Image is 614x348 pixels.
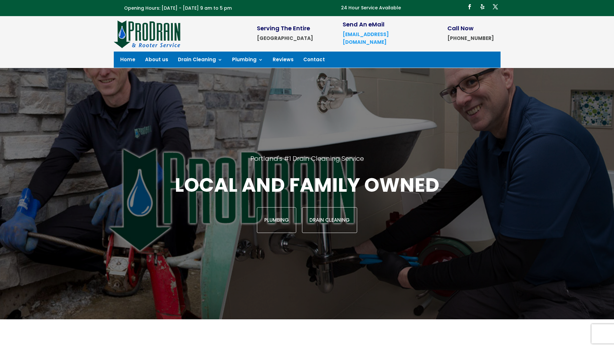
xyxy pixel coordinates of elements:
[490,2,501,12] a: Follow on X
[257,35,313,42] strong: [GEOGRAPHIC_DATA]
[80,154,534,172] h2: Portland's #1 Drain Cleaning Service
[114,19,181,48] img: site-logo-100h
[120,57,135,64] a: Home
[447,35,494,42] strong: [PHONE_NUMBER]
[124,5,232,11] span: Opening Hours: [DATE] - [DATE] 9 am to 5 pm
[343,20,385,28] span: Send An eMail
[477,2,488,12] a: Follow on Yelp
[232,57,263,64] a: Plumbing
[257,24,310,32] span: Serving The Entire
[302,207,357,233] a: Drain Cleaning
[341,4,401,12] p: 24 Hour Service Available
[257,207,296,233] a: Plumbing
[178,57,222,64] a: Drain Cleaning
[303,57,325,64] a: Contact
[464,2,475,12] a: Follow on Facebook
[273,57,294,64] a: Reviews
[80,172,534,233] div: Local and family owned
[343,31,389,45] a: [EMAIL_ADDRESS][DOMAIN_NAME]
[145,57,168,64] a: About us
[447,24,473,32] span: Call Now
